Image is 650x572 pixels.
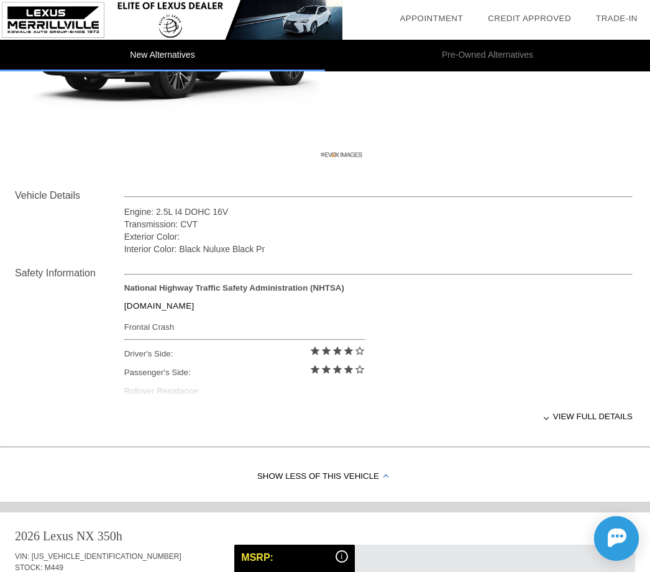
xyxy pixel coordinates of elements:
[124,363,365,382] div: Passenger's Side:
[343,364,354,375] i: star
[124,401,633,432] div: View full details
[15,563,42,572] span: STOCK:
[309,364,321,375] i: star
[241,552,273,563] b: MSRP:
[343,345,354,356] i: star
[336,550,348,563] div: i
[124,283,344,293] strong: National Highway Traffic Safety Administration (NHTSA)
[15,188,124,203] div: Vehicle Details
[332,345,343,356] i: star
[32,552,181,561] span: [US_VEHICLE_IDENTIFICATION_NUMBER]
[124,230,633,243] div: Exterior Color:
[309,345,321,356] i: star
[488,14,571,23] a: Credit Approved
[124,243,633,255] div: Interior Color: Black Nuluxe Black Pr
[596,14,638,23] a: Trade-In
[354,364,365,375] i: star_border
[321,364,332,375] i: star
[98,527,122,545] div: 350h
[538,505,650,572] iframe: Chat Assistance
[124,345,365,363] div: Driver's Side:
[15,266,124,281] div: Safety Information
[124,206,633,218] div: Engine: 2.5L I4 DOHC 16V
[124,319,365,335] div: Frontal Crash
[124,218,633,230] div: Transmission: CVT
[400,14,463,23] a: Appointment
[321,345,332,356] i: star
[15,552,29,561] span: VIN:
[332,364,343,375] i: star
[354,345,365,356] i: star_border
[124,301,195,311] a: [DOMAIN_NAME]
[325,40,650,71] li: Pre-Owned Alternatives
[45,563,63,572] span: M449
[15,527,94,545] div: 2026 Lexus NX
